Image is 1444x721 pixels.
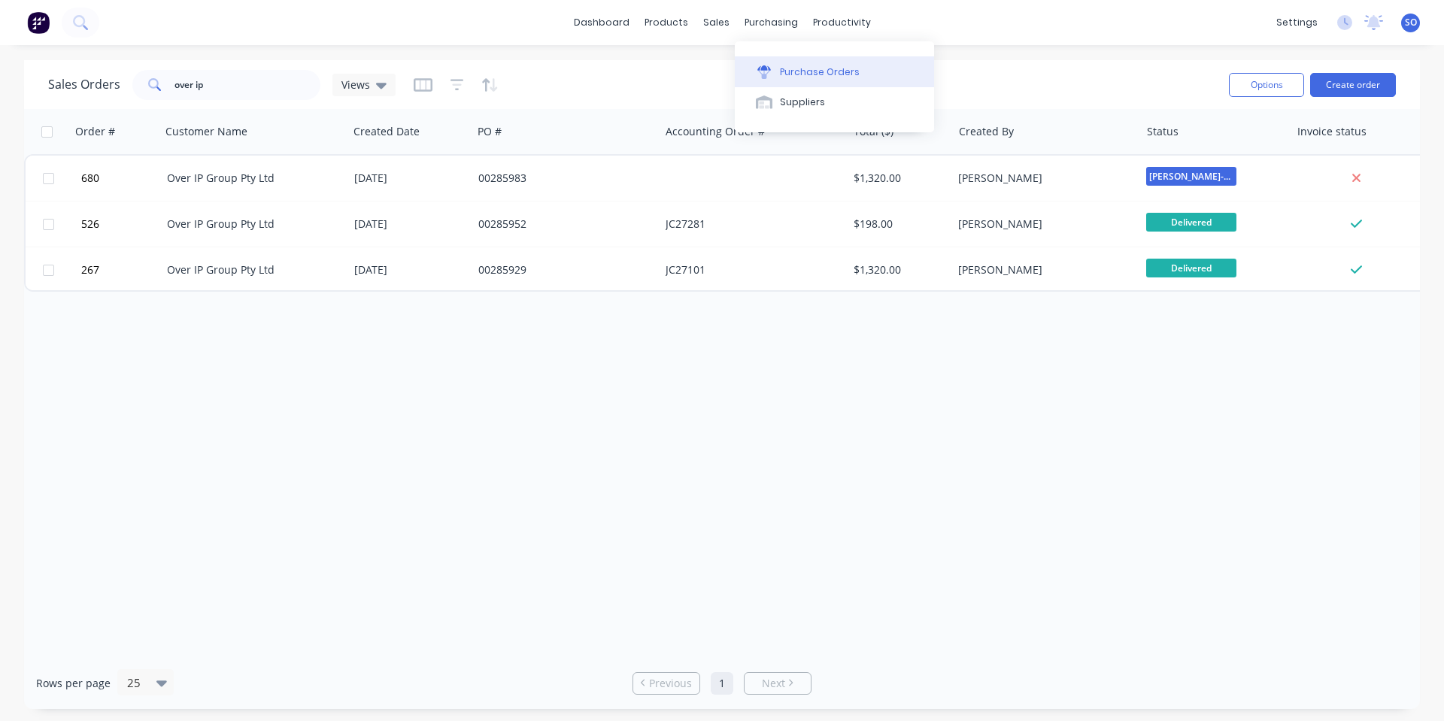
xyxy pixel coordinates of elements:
button: 526 [77,201,167,247]
div: sales [696,11,737,34]
span: Rows per page [36,676,111,691]
div: Status [1147,124,1179,139]
div: Over IP Group Pty Ltd [167,217,334,232]
div: Created Date [353,124,420,139]
div: Created By [959,124,1014,139]
div: Invoice status [1297,124,1367,139]
div: JC27281 [666,217,833,232]
div: Order # [75,124,115,139]
div: $1,320.00 [854,262,942,277]
div: Suppliers [780,95,825,109]
div: Over IP Group Pty Ltd [167,262,334,277]
div: [PERSON_NAME] [958,171,1125,186]
div: purchasing [737,11,805,34]
button: Suppliers [735,87,934,117]
button: Create order [1310,73,1396,97]
span: SO [1405,16,1417,29]
div: Customer Name [165,124,247,139]
input: Search... [174,70,321,100]
span: Delivered [1146,259,1236,277]
div: products [637,11,696,34]
div: Purchase Orders [780,65,860,79]
span: Previous [649,676,692,691]
span: 680 [81,171,99,186]
div: 00285952 [478,217,645,232]
a: Page 1 is your current page [711,672,733,695]
div: [DATE] [354,171,466,186]
button: Purchase Orders [735,56,934,86]
div: [PERSON_NAME] [958,217,1125,232]
div: $1,320.00 [854,171,942,186]
div: settings [1269,11,1325,34]
span: Next [762,676,785,691]
div: [DATE] [354,217,466,232]
a: Next page [745,676,811,691]
button: 267 [77,247,167,292]
div: Over IP Group Pty Ltd [167,171,334,186]
img: Factory [27,11,50,34]
div: $198.00 [854,217,942,232]
span: Delivered [1146,213,1236,232]
a: Previous page [633,676,699,691]
button: 680 [77,156,167,201]
a: dashboard [566,11,637,34]
div: 00285929 [478,262,645,277]
span: 526 [81,217,99,232]
div: productivity [805,11,878,34]
span: 267 [81,262,99,277]
div: PO # [478,124,502,139]
button: Options [1229,73,1304,97]
span: [PERSON_NAME]-Power C5 [1146,167,1236,186]
h1: Sales Orders [48,77,120,92]
div: JC27101 [666,262,833,277]
div: [DATE] [354,262,466,277]
div: Accounting Order # [666,124,765,139]
div: 00285983 [478,171,645,186]
span: Views [341,77,370,92]
div: [PERSON_NAME] [958,262,1125,277]
ul: Pagination [626,672,818,695]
